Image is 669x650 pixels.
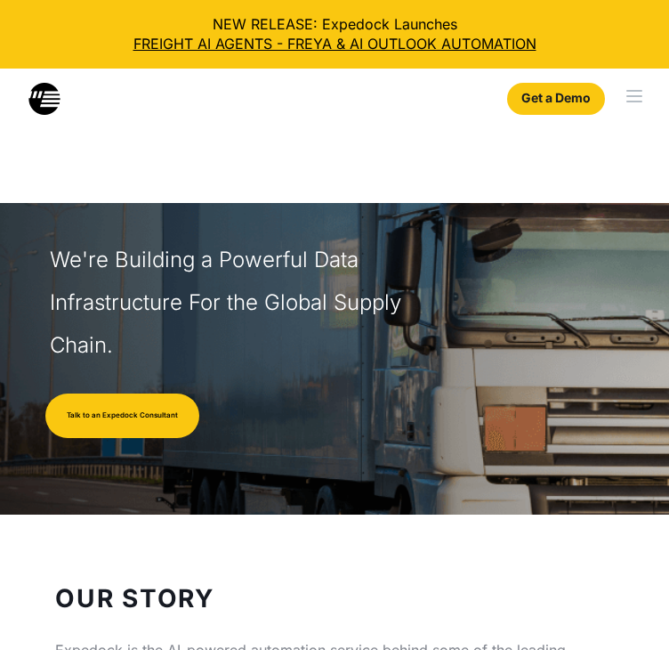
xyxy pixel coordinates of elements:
[55,583,214,613] strong: Our Story
[50,239,441,367] h1: We're Building a Powerful Data Infrastructure For the Global Supply Chain.
[14,34,655,53] a: FREIGHT AI AGENTS - FREYA & AI OUTLOOK AUTOMATION
[14,14,655,54] div: NEW RELEASE: Expedock Launches
[45,394,199,438] a: Talk to an Expedock Consultant
[507,83,605,115] a: Get a Demo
